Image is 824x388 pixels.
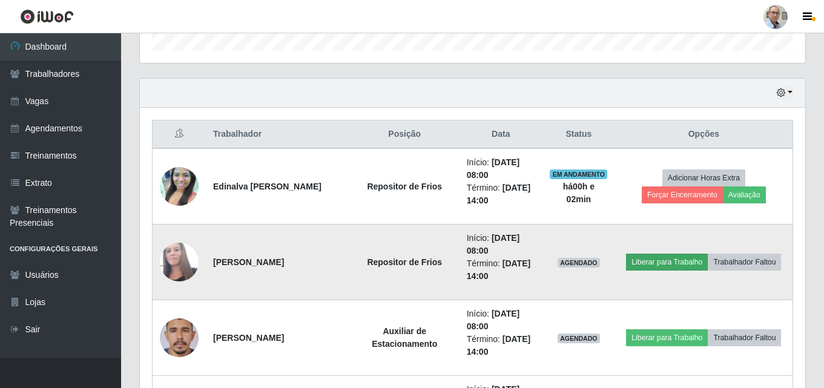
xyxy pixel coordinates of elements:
time: [DATE] 08:00 [467,309,520,331]
img: CoreUI Logo [20,9,74,24]
button: Trabalhador Faltou [708,254,781,271]
button: Liberar para Trabalho [626,254,708,271]
span: AGENDADO [558,334,600,343]
strong: Repositor de Frios [367,257,442,267]
li: Término: [467,333,535,358]
button: Forçar Encerramento [642,186,723,203]
button: Trabalhador Faltou [708,329,781,346]
time: [DATE] 08:00 [467,233,520,255]
img: 1709163979582.jpeg [160,229,199,295]
time: [DATE] 08:00 [467,157,520,180]
img: 1750080231125.jpeg [160,296,199,380]
span: AGENDADO [558,258,600,268]
strong: Repositor de Frios [367,182,442,191]
li: Início: [467,156,535,182]
th: Trabalhador [206,120,350,149]
strong: há 00 h e 02 min [563,182,595,204]
li: Término: [467,182,535,207]
th: Posição [350,120,460,149]
li: Início: [467,232,535,257]
strong: Auxiliar de Estacionamento [372,326,437,349]
li: Início: [467,307,535,333]
li: Término: [467,257,535,283]
strong: [PERSON_NAME] [213,333,284,343]
th: Status [542,120,615,149]
strong: [PERSON_NAME] [213,257,284,267]
th: Opções [615,120,793,149]
strong: Edinalva [PERSON_NAME] [213,182,321,191]
th: Data [460,120,542,149]
button: Adicionar Horas Extra [662,169,745,186]
img: 1650687338616.jpeg [160,152,199,221]
button: Avaliação [723,186,766,203]
button: Liberar para Trabalho [626,329,708,346]
span: EM ANDAMENTO [550,169,607,179]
